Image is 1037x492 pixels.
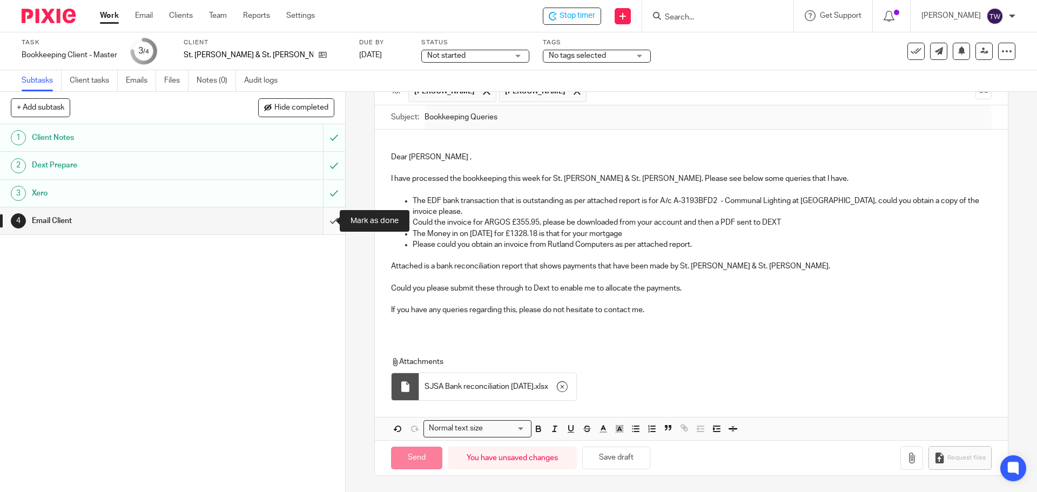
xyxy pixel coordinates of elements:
[425,381,534,392] span: SJSA Bank reconciliation [DATE]
[11,98,70,117] button: + Add subtask
[426,423,485,434] span: Normal text size
[391,173,991,184] p: I have processed the bookkeeping this week for St. [PERSON_NAME] & St. [PERSON_NAME]. Please see ...
[413,217,991,228] p: Could the invoice for ARGOS £355.95, please be downloaded from your account and then a PDF sent t...
[32,213,219,229] h1: Email Client
[391,447,442,470] input: Send
[427,52,466,59] span: Not started
[11,213,26,228] div: 4
[143,49,149,55] small: /4
[419,373,576,400] div: .
[70,70,118,91] a: Client tasks
[135,10,153,21] a: Email
[138,45,149,57] div: 3
[820,12,861,19] span: Get Support
[421,38,529,47] label: Status
[197,70,236,91] a: Notes (0)
[286,10,315,21] a: Settings
[391,261,991,272] p: Attached is a bank reconciliation report that shows payments that have been made by St. [PERSON_N...
[184,50,313,60] p: St. [PERSON_NAME] & St. [PERSON_NAME]
[164,70,188,91] a: Files
[11,158,26,173] div: 2
[11,186,26,201] div: 3
[359,51,382,59] span: [DATE]
[22,9,76,23] img: Pixie
[448,447,577,470] div: You have unsaved changes
[549,52,606,59] span: No tags selected
[169,10,193,21] a: Clients
[11,130,26,145] div: 1
[22,38,117,47] label: Task
[100,10,119,21] a: Work
[560,10,595,22] span: Stop timer
[244,70,286,91] a: Audit logs
[32,185,219,201] h1: Xero
[535,381,548,392] span: xlsx
[413,228,991,239] p: The Money in on [DATE] for £1328.18 is that for your mortgage
[664,13,761,23] input: Search
[543,38,651,47] label: Tags
[413,239,991,250] p: Please could you obtain an invoice from Rutland Computers as per attached report.
[32,130,219,146] h1: Client Notes
[582,447,650,470] button: Save draft
[391,356,971,367] p: Attachments
[22,70,62,91] a: Subtasks
[184,38,346,47] label: Client
[423,420,531,437] div: Search for option
[274,104,328,112] span: Hide completed
[921,10,981,21] p: [PERSON_NAME]
[391,305,991,315] p: If you have any queries regarding this, please do not hesitate to contact me.
[413,196,991,218] p: The EDF bank transaction that is outstanding as per attached report is for A/c A-3193BFD2 - Commu...
[391,112,419,123] label: Subject:
[391,283,991,294] p: Could you please submit these through to Dext to enable me to allocate the payments.
[947,454,986,462] span: Request files
[243,10,270,21] a: Reports
[486,423,525,434] input: Search for option
[209,10,227,21] a: Team
[32,157,219,173] h1: Dext Prepare
[258,98,334,117] button: Hide completed
[928,446,991,470] button: Request files
[986,8,1004,25] img: svg%3E
[391,152,991,163] p: Dear [PERSON_NAME] ,
[22,50,117,60] div: Bookkeeping Client - Master
[359,38,408,47] label: Due by
[126,70,156,91] a: Emails
[543,8,601,25] div: St. John & St. Anne - Bookkeeping Client - Master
